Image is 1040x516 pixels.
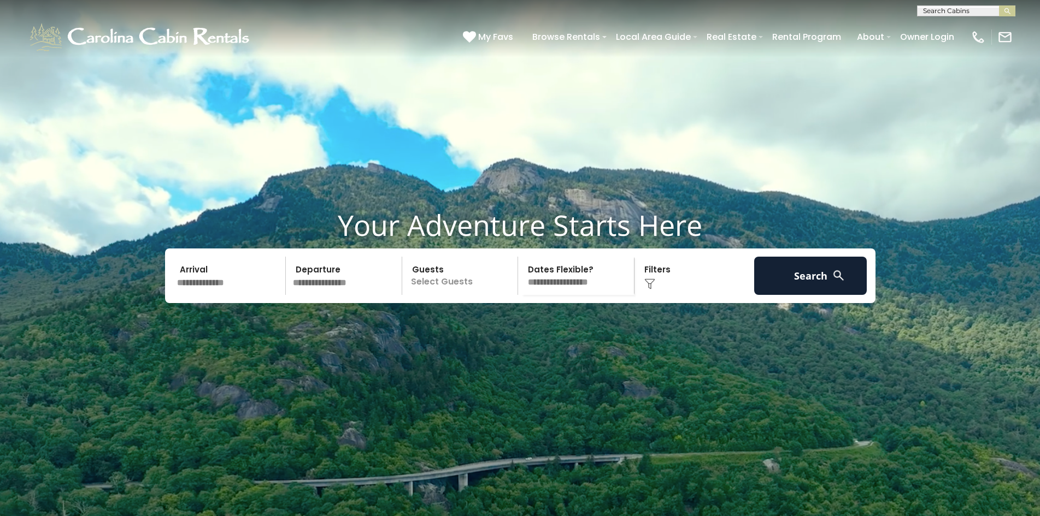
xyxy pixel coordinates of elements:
[8,208,1032,242] h1: Your Adventure Starts Here
[997,29,1013,45] img: mail-regular-white.png
[701,27,762,46] a: Real Estate
[610,27,696,46] a: Local Area Guide
[406,257,518,295] p: Select Guests
[832,269,845,282] img: search-regular-white.png
[754,257,867,295] button: Search
[527,27,606,46] a: Browse Rentals
[895,27,960,46] a: Owner Login
[463,30,516,44] a: My Favs
[27,21,254,54] img: White-1-1-2.png
[644,278,655,289] img: filter--v1.png
[767,27,847,46] a: Rental Program
[971,29,986,45] img: phone-regular-white.png
[851,27,890,46] a: About
[478,30,513,44] span: My Favs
